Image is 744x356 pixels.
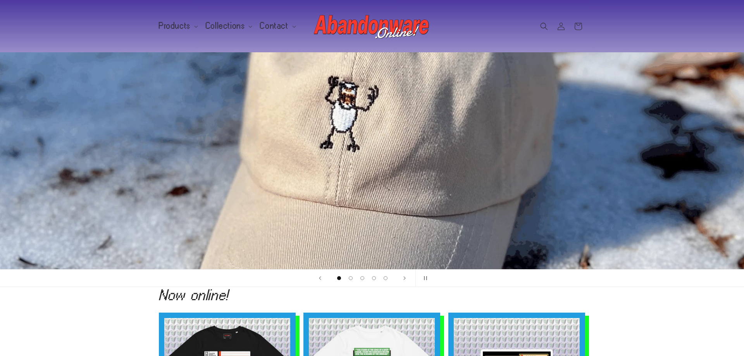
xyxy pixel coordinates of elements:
[260,22,288,29] span: Contact
[333,272,345,284] button: Load slide 1 of 5
[356,272,368,284] button: Load slide 3 of 5
[415,270,432,287] button: Pause slideshow
[536,18,553,35] summary: Search
[396,270,413,287] button: Next slide
[368,272,380,284] button: Load slide 4 of 5
[159,289,585,301] h2: Now online!
[312,270,329,287] button: Previous slide
[201,18,256,34] summary: Collections
[154,18,201,34] summary: Products
[255,18,299,34] summary: Contact
[311,8,433,45] a: Abandonware
[314,11,430,42] img: Abandonware
[380,272,391,284] button: Load slide 5 of 5
[159,22,191,29] span: Products
[345,272,356,284] button: Load slide 2 of 5
[206,22,245,29] span: Collections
